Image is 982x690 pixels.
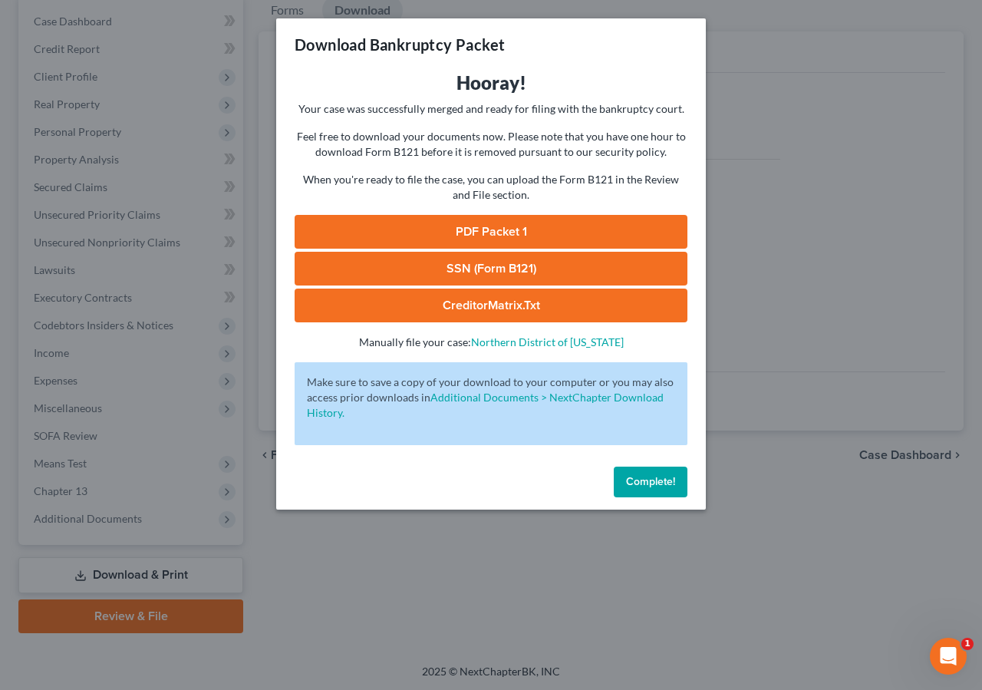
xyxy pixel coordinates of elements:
[295,289,687,322] a: CreditorMatrix.txt
[295,129,687,160] p: Feel free to download your documents now. Please note that you have one hour to download Form B12...
[295,101,687,117] p: Your case was successfully merged and ready for filing with the bankruptcy court.
[295,215,687,249] a: PDF Packet 1
[295,252,687,286] a: SSN (Form B121)
[614,467,687,497] button: Complete!
[307,375,675,421] p: Make sure to save a copy of your download to your computer or you may also access prior downloads in
[626,475,675,488] span: Complete!
[471,335,624,348] a: Northern District of [US_STATE]
[961,638,974,650] span: 1
[295,172,687,203] p: When you're ready to file the case, you can upload the Form B121 in the Review and File section.
[307,391,664,419] a: Additional Documents > NextChapter Download History.
[295,34,505,55] h3: Download Bankruptcy Packet
[295,335,687,350] p: Manually file your case:
[295,71,687,95] h3: Hooray!
[930,638,967,675] iframe: Intercom live chat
